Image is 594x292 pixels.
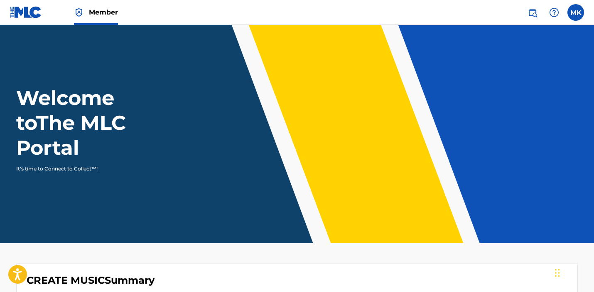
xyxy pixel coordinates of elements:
img: MLC Logo [10,6,42,18]
p: It's time to Connect to Collect™! [16,165,160,173]
img: Top Rightsholder [74,7,84,17]
span: Member [89,7,118,17]
h4: CREATE MUSIC [27,274,155,287]
h1: Welcome to The MLC Portal [16,85,172,160]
